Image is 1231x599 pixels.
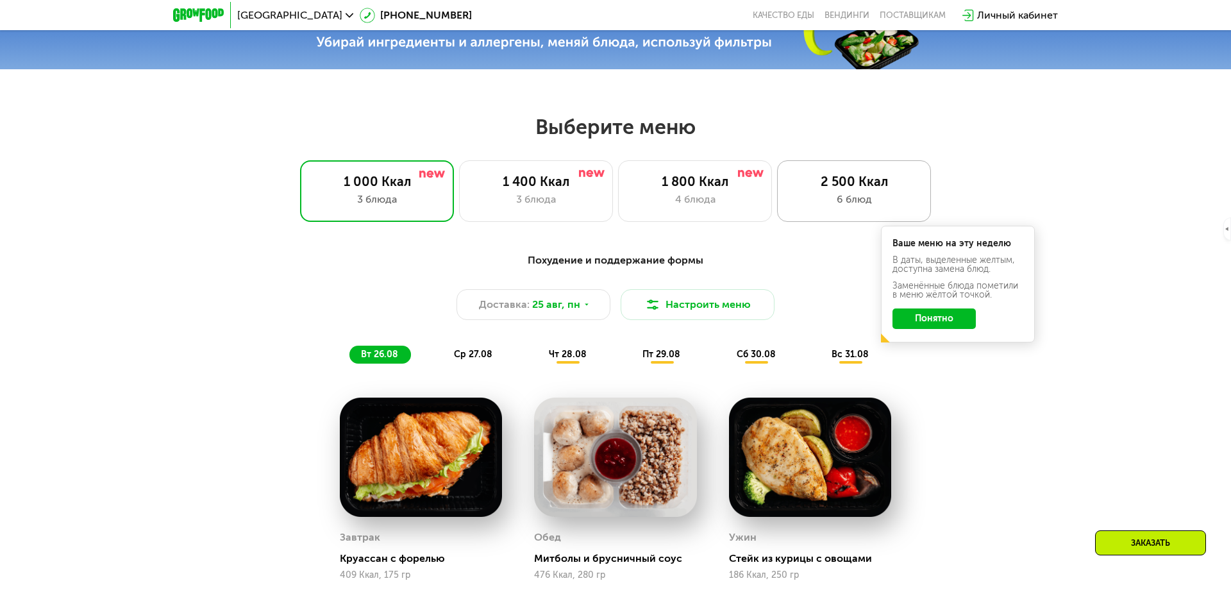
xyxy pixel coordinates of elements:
div: Заменённые блюда пометили в меню жёлтой точкой. [892,282,1023,299]
div: поставщикам [880,10,946,21]
span: сб 30.08 [737,349,776,360]
div: 409 Ккал, 175 гр [340,570,502,580]
div: Ваше меню на эту неделю [892,239,1023,248]
div: 1 000 Ккал [314,174,440,189]
div: 6 блюд [791,192,917,207]
div: Завтрак [340,528,380,547]
div: Личный кабинет [977,8,1058,23]
div: Митболы и брусничный соус [534,552,707,565]
div: Стейк из курицы с овощами [729,552,901,565]
div: 4 блюда [632,192,758,207]
div: 2 500 Ккал [791,174,917,189]
span: пт 29.08 [642,349,680,360]
h2: Выберите меню [41,114,1190,140]
div: 3 блюда [314,192,440,207]
span: вс 31.08 [832,349,869,360]
span: 25 авг, пн [532,297,580,312]
span: вт 26.08 [361,349,398,360]
div: 1 400 Ккал [473,174,599,189]
span: Доставка: [479,297,530,312]
div: В даты, выделенные желтым, доступна замена блюд. [892,256,1023,274]
a: Качество еды [753,10,814,21]
span: чт 28.08 [549,349,587,360]
a: [PHONE_NUMBER] [360,8,472,23]
div: 476 Ккал, 280 гр [534,570,696,580]
a: Вендинги [825,10,869,21]
span: [GEOGRAPHIC_DATA] [237,10,342,21]
button: Понятно [892,308,976,329]
span: ср 27.08 [454,349,492,360]
div: 186 Ккал, 250 гр [729,570,891,580]
div: Обед [534,528,561,547]
div: Похудение и поддержание формы [236,253,995,269]
div: 1 800 Ккал [632,174,758,189]
div: Ужин [729,528,757,547]
button: Настроить меню [621,289,775,320]
div: Круассан с форелью [340,552,512,565]
div: 3 блюда [473,192,599,207]
div: Заказать [1095,530,1206,555]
